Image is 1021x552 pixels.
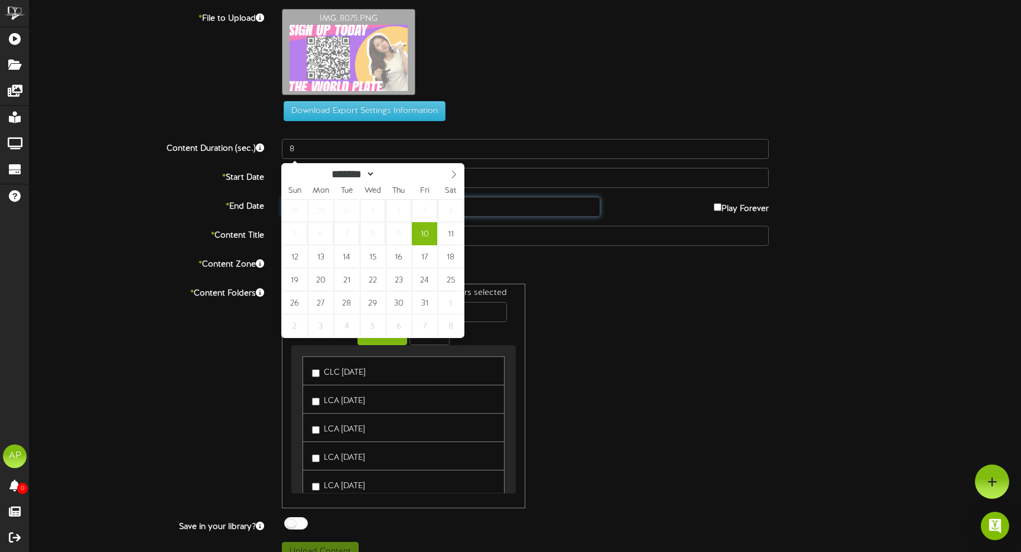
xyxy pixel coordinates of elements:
[334,314,359,337] span: November 4, 2025
[308,199,333,222] span: September 29, 2025
[334,268,359,291] span: October 21, 2025
[334,291,359,314] span: October 28, 2025
[312,363,365,379] label: CLC [DATE]
[284,101,446,121] button: Download Export Settings Information
[438,314,463,337] span: November 8, 2025
[282,199,307,222] span: September 28, 2025
[21,168,273,184] label: Start Date
[308,291,333,314] span: October 27, 2025
[412,199,437,222] span: October 3, 2025
[334,245,359,268] span: October 14, 2025
[412,245,437,268] span: October 17, 2025
[412,314,437,337] span: November 7, 2025
[438,268,463,291] span: October 25, 2025
[312,426,320,434] input: LCA [DATE]
[308,245,333,268] span: October 13, 2025
[412,291,437,314] span: October 31, 2025
[308,268,333,291] span: October 20, 2025
[386,245,411,268] span: October 16, 2025
[386,187,412,195] span: Thu
[360,291,385,314] span: October 29, 2025
[278,107,446,116] a: Download Export Settings Information
[282,226,769,246] input: Title of this Content
[360,187,386,195] span: Wed
[386,268,411,291] span: October 23, 2025
[981,512,1009,540] div: Open Intercom Messenger
[21,139,273,155] label: Content Duration (sec.)
[360,268,385,291] span: October 22, 2025
[360,314,385,337] span: November 5, 2025
[714,197,769,215] label: Play Forever
[282,291,307,314] span: October 26, 2025
[438,187,464,195] span: Sat
[282,245,307,268] span: October 12, 2025
[308,187,334,195] span: Mon
[21,9,273,25] label: File to Upload
[21,284,273,300] label: Content Folders
[412,187,438,195] span: Fri
[360,245,385,268] span: October 15, 2025
[312,483,320,491] input: LCA [DATE]
[312,454,320,462] input: LCA [DATE]
[386,222,411,245] span: October 9, 2025
[438,222,463,245] span: October 11, 2025
[282,222,307,245] span: October 5, 2025
[312,391,365,407] label: LCA [DATE]
[312,369,320,377] input: CLC [DATE]
[386,291,411,314] span: October 30, 2025
[412,268,437,291] span: October 24, 2025
[312,476,365,492] label: LCA [DATE]
[312,420,365,436] label: LCA [DATE]
[375,168,418,180] input: Year
[412,222,437,245] span: October 10, 2025
[334,187,360,195] span: Tue
[714,203,721,211] input: Play Forever
[17,483,28,494] span: 0
[3,444,27,468] div: AP
[282,268,307,291] span: October 19, 2025
[21,517,273,533] label: Save in your library?
[21,226,273,242] label: Content Title
[312,398,320,405] input: LCA [DATE]
[360,222,385,245] span: October 8, 2025
[21,255,273,271] label: Content Zone
[312,448,365,464] label: LCA [DATE]
[438,291,463,314] span: November 1, 2025
[386,199,411,222] span: October 2, 2025
[360,199,385,222] span: October 1, 2025
[438,199,463,222] span: October 4, 2025
[438,245,463,268] span: October 18, 2025
[308,222,333,245] span: October 6, 2025
[308,314,333,337] span: November 3, 2025
[386,314,411,337] span: November 6, 2025
[282,187,308,195] span: Sun
[334,199,359,222] span: September 30, 2025
[282,314,307,337] span: November 2, 2025
[21,197,273,213] label: End Date
[334,222,359,245] span: October 7, 2025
